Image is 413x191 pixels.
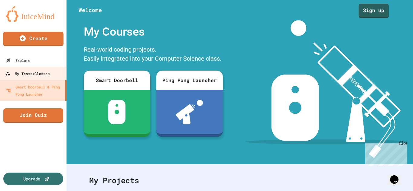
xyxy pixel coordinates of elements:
iframe: chat widget [363,141,407,166]
div: Chat with us now!Close [2,2,42,38]
div: My Courses [81,20,226,43]
div: Smart Doorbell [84,71,150,90]
div: Explore [6,57,30,64]
div: My Teams/Classes [5,70,50,78]
div: Ping Pong Launcher [156,71,223,90]
div: Upgrade [23,176,40,182]
a: Sign up [359,4,389,18]
a: Join Quiz [3,108,63,123]
a: Create [3,32,63,46]
iframe: chat widget [388,167,407,185]
div: Smart Doorbell & Ping Pong Launcher [6,83,63,98]
div: Real-world coding projects. Easily integrated into your Computer Science class. [81,43,226,66]
img: sdb-white.svg [108,100,125,124]
img: ppl-with-ball.png [176,100,203,124]
img: logo-orange.svg [6,6,60,22]
img: banner-image-my-projects.png [245,20,407,158]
